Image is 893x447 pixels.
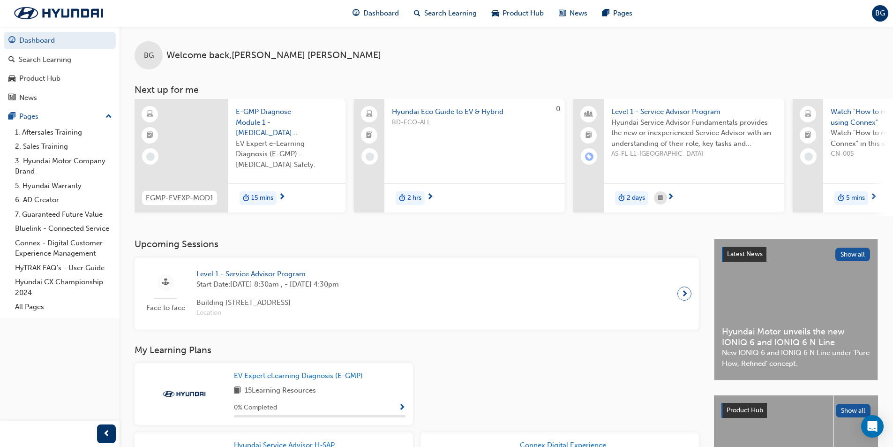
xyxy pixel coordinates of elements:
[236,106,338,138] span: E-GMP Diagnose Module 1 - [MEDICAL_DATA] Safety
[804,152,813,161] span: learningRecordVerb_NONE-icon
[602,8,609,19] span: pages-icon
[427,193,434,202] span: next-icon
[234,371,367,381] a: EV Expert eLearning Diagnosis (E-GMP)
[722,247,870,262] a: Latest NewsShow all
[5,3,113,23] img: Trak
[135,239,699,250] h3: Upcoming Sessions
[11,275,116,300] a: Hyundai CX Championship 2024
[196,297,339,308] span: Building [STREET_ADDRESS]
[722,326,870,348] span: Hyundai Motor unveils the new IONIQ 6 and IONIQ 6 N Line
[585,108,592,121] span: people-icon
[4,70,116,87] a: Product Hub
[627,193,645,204] span: 2 days
[714,239,878,380] a: Latest NewsShow allHyundai Motor unveils the new IONIQ 6 and IONIQ 6 N LineNew IONIQ 6 and IONIQ ...
[573,99,784,212] a: Level 1 - Service Advisor ProgramHyundai Service Advisor Fundamentals provides the new or inexper...
[19,111,38,122] div: Pages
[595,4,640,23] a: pages-iconPages
[4,89,116,106] a: News
[611,149,777,159] span: AS-FL-L1-[GEOGRAPHIC_DATA]
[251,193,273,204] span: 15 mins
[11,236,116,261] a: Connex - Digital Customer Experience Management
[805,108,811,121] span: laptop-icon
[363,8,399,19] span: Dashboard
[392,106,557,117] span: Hyundai Eco Guide to EV & Hybrid
[142,303,189,313] span: Face to face
[103,428,110,440] span: prev-icon
[234,371,363,380] span: EV Expert eLearning Diagnosis (E-GMP)
[11,139,116,154] a: 2. Sales Training
[366,152,374,161] span: learningRecordVerb_NONE-icon
[727,406,763,414] span: Product Hub
[11,221,116,236] a: Bluelink - Connected Service
[4,30,116,108] button: DashboardSearch LearningProduct HubNews
[8,37,15,45] span: guage-icon
[559,8,566,19] span: news-icon
[4,108,116,125] button: Pages
[11,261,116,275] a: HyTRAK FAQ's - User Guide
[805,129,811,142] span: booktick-icon
[870,193,877,202] span: next-icon
[366,129,373,142] span: booktick-icon
[556,105,560,113] span: 0
[392,117,557,128] span: BD-ECO-ALL
[353,8,360,19] span: guage-icon
[105,111,112,123] span: up-icon
[196,269,339,280] span: Level 1 - Service Advisor Program
[147,108,153,121] span: learningResourceType_ELEARNING-icon
[611,106,777,117] span: Level 1 - Service Advisor Program
[236,138,338,170] span: EV Expert e-Learning Diagnosis (E-GMP) - [MEDICAL_DATA] Safety.
[503,8,544,19] span: Product Hub
[872,5,888,22] button: BG
[875,8,885,19] span: BG
[8,56,15,64] span: search-icon
[19,73,60,84] div: Product Hub
[196,279,339,290] span: Start Date: [DATE] 8:30am , - [DATE] 4:30pm
[11,193,116,207] a: 6. AD Creator
[570,8,587,19] span: News
[424,8,477,19] span: Search Learning
[838,192,844,205] span: duration-icon
[8,75,15,83] span: car-icon
[585,129,592,142] span: booktick-icon
[158,389,210,399] img: Trak
[4,32,116,49] a: Dashboard
[142,265,691,322] a: Face to faceLevel 1 - Service Advisor ProgramStart Date:[DATE] 8:30am , - [DATE] 4:30pmBuilding [...
[146,193,213,204] span: EGMP-EVEXP-MOD1
[146,152,155,161] span: learningRecordVerb_NONE-icon
[658,192,663,204] span: calendar-icon
[846,193,865,204] span: 5 mins
[835,248,870,261] button: Show all
[4,51,116,68] a: Search Learning
[11,179,116,193] a: 5. Hyundai Warranty
[11,300,116,314] a: All Pages
[585,152,593,161] span: learningRecordVerb_ENROLL-icon
[611,117,777,149] span: Hyundai Service Advisor Fundamentals provides the new or inexperienced Service Advisor with an un...
[8,113,15,121] span: pages-icon
[398,402,405,414] button: Show Progress
[11,125,116,140] a: 1. Aftersales Training
[120,84,893,95] h3: Next up for me
[345,4,406,23] a: guage-iconDashboard
[135,99,345,212] a: EGMP-EVEXP-MOD1E-GMP Diagnose Module 1 - [MEDICAL_DATA] SafetyEV Expert e-Learning Diagnosis (E-G...
[492,8,499,19] span: car-icon
[836,404,871,417] button: Show all
[166,50,381,61] span: Welcome back , [PERSON_NAME] [PERSON_NAME]
[721,403,870,418] a: Product HubShow all
[366,108,373,121] span: laptop-icon
[19,54,71,65] div: Search Learning
[243,192,249,205] span: duration-icon
[681,287,688,300] span: next-icon
[245,385,316,397] span: 15 Learning Resources
[861,415,884,438] div: Open Intercom Messenger
[551,4,595,23] a: news-iconNews
[144,50,154,61] span: BG
[407,193,421,204] span: 2 hrs
[722,348,870,369] span: New IONIQ 6 and IONIQ 6 N Line under ‘Pure Flow, Refined’ concept.
[162,277,169,288] span: sessionType_FACE_TO_FACE-icon
[19,92,37,103] div: News
[613,8,632,19] span: Pages
[406,4,484,23] a: search-iconSearch Learning
[135,345,699,356] h3: My Learning Plans
[354,99,565,212] a: 0Hyundai Eco Guide to EV & HybridBD-ECO-ALLduration-icon2 hrs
